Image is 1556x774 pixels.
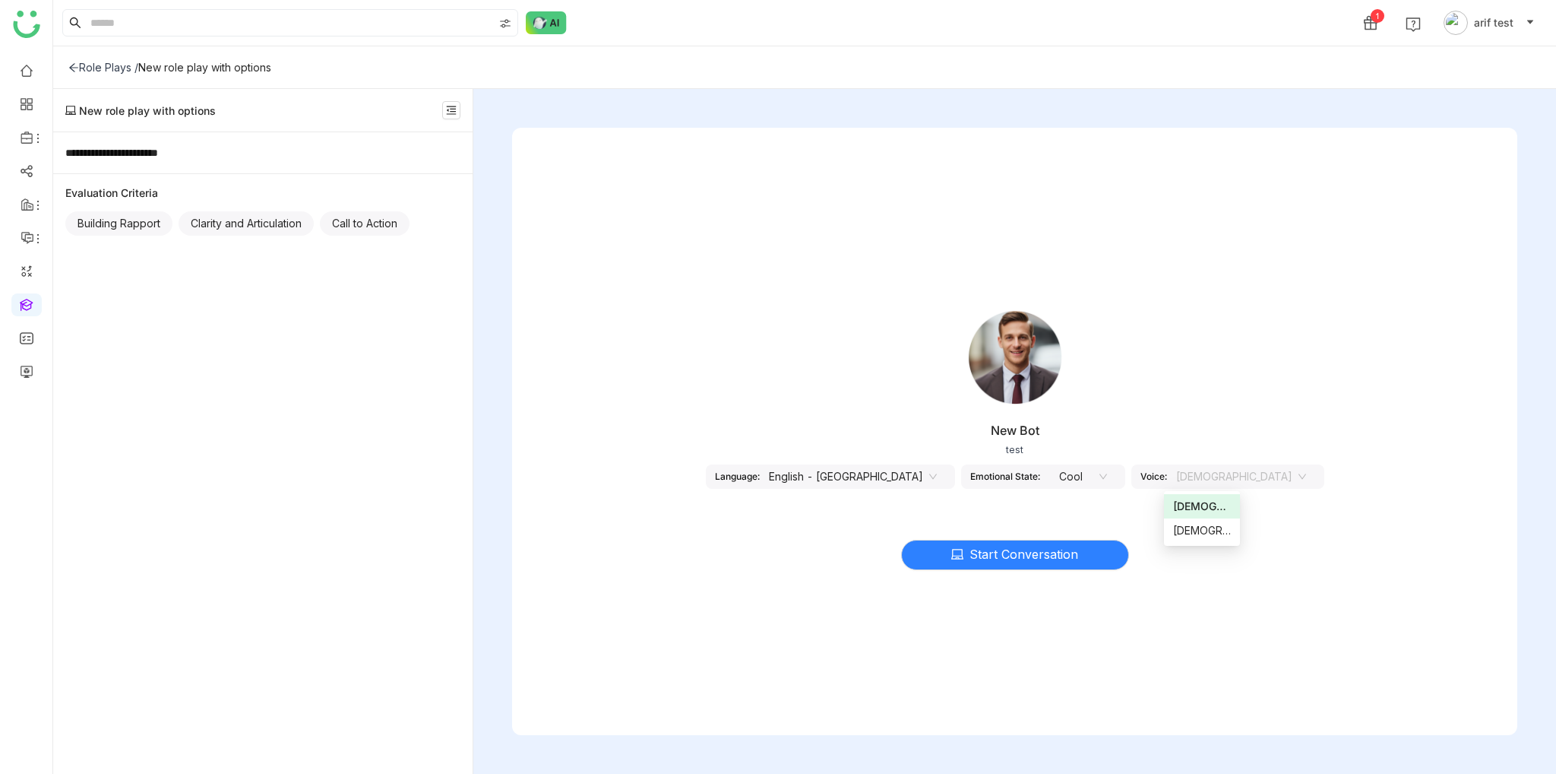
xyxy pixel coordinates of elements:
div: New Bot [991,423,1039,438]
img: search-type.svg [499,17,511,30]
span: New role play with options [79,104,216,117]
nz-option-item: Female [1164,519,1240,543]
img: male.png [962,304,1068,411]
button: arif test [1441,11,1538,35]
nz-select-item: Cool [1049,465,1107,488]
img: help.svg [1406,17,1421,32]
div: 1 [1371,9,1384,23]
div: New role play with options [138,61,271,74]
div: Voice: [1140,471,1167,482]
span: arif test [1474,14,1513,31]
nz-select-item: Male [1176,465,1306,488]
div: Evaluation Criteria [65,186,460,199]
div: test [1006,444,1023,455]
div: Role Plays / [68,61,138,74]
div: Call to Action [320,211,410,236]
div: [DEMOGRAPHIC_DATA] [1173,522,1231,539]
span: Start Conversation [969,545,1078,564]
div: Language: [715,471,760,482]
div: Emotional State: [970,471,1040,482]
img: ask-buddy-normal.svg [526,11,567,34]
nz-select-item: English - India [769,465,937,488]
div: Clarity and Articulation [179,211,314,236]
nz-option-item: Male [1164,494,1240,519]
div: [DEMOGRAPHIC_DATA] [1173,498,1231,515]
div: Building Rapport [65,211,172,236]
img: avatar [1444,11,1468,35]
button: Start Conversation [901,540,1129,570]
img: logo [13,11,40,38]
